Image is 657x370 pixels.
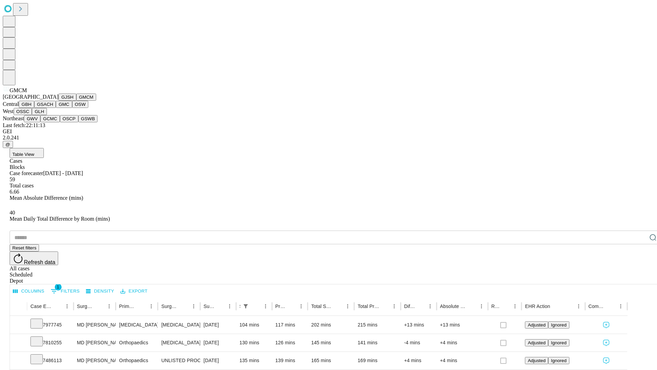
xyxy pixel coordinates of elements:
[24,259,55,265] span: Refresh data
[528,358,545,363] span: Adjusted
[30,316,70,334] div: 7977745
[404,334,433,351] div: -4 mins
[104,301,114,311] button: Menu
[311,316,351,334] div: 202 mins
[10,189,19,195] span: 6.66
[548,357,569,364] button: Ignored
[389,301,399,311] button: Menu
[251,301,261,311] button: Sort
[77,304,94,309] div: Surgeon Name
[287,301,296,311] button: Sort
[3,141,13,148] button: @
[241,301,250,311] div: 1 active filter
[491,304,500,309] div: Resolved in EHR
[32,108,47,115] button: GLH
[501,301,510,311] button: Sort
[10,195,83,201] span: Mean Absolute Difference (mins)
[77,316,112,334] div: MD [PERSON_NAME] [PERSON_NAME] Md
[179,301,189,311] button: Sort
[525,321,548,329] button: Adjusted
[119,304,136,309] div: Primary Service
[528,322,545,328] span: Adjusted
[59,94,76,101] button: GJSH
[204,316,233,334] div: [DATE]
[204,352,233,369] div: [DATE]
[440,352,485,369] div: +4 mins
[10,176,15,182] span: 59
[296,301,306,311] button: Menu
[548,339,569,346] button: Ignored
[10,148,44,158] button: Table View
[161,352,196,369] div: UNLISTED PROCEDURE PELVIS OR HIP JOINT
[3,122,45,128] span: Last fetch: 22:11:13
[404,316,433,334] div: +13 mins
[3,128,654,135] div: GEI
[240,316,269,334] div: 104 mins
[119,334,154,351] div: Orthopaedics
[189,301,198,311] button: Menu
[589,304,606,309] div: Comments
[416,301,425,311] button: Sort
[241,301,250,311] button: Show filters
[10,87,27,93] span: GMCM
[574,301,583,311] button: Menu
[440,316,485,334] div: +13 mins
[14,108,32,115] button: OSSC
[12,245,36,250] span: Reset filters
[311,352,351,369] div: 165 mins
[510,301,520,311] button: Menu
[240,352,269,369] div: 135 mins
[204,304,215,309] div: Surgery Date
[467,301,477,311] button: Sort
[358,334,397,351] div: 141 mins
[84,286,116,297] button: Density
[333,301,343,311] button: Sort
[10,183,34,188] span: Total cases
[551,301,561,311] button: Sort
[215,301,225,311] button: Sort
[24,115,40,122] button: GWV
[53,301,62,311] button: Sort
[440,304,466,309] div: Absolute Difference
[525,304,550,309] div: EHR Action
[358,352,397,369] div: 169 mins
[13,319,24,331] button: Expand
[3,135,654,141] div: 2.0.241
[55,284,62,291] span: 1
[240,334,269,351] div: 130 mins
[525,339,548,346] button: Adjusted
[62,301,72,311] button: Menu
[477,301,486,311] button: Menu
[119,286,149,297] button: Export
[606,301,616,311] button: Sort
[5,142,10,147] span: @
[10,216,110,222] span: Mean Daily Total Difference by Room (mins)
[11,286,46,297] button: Select columns
[528,340,545,345] span: Adjusted
[72,101,89,108] button: OSW
[380,301,389,311] button: Sort
[404,352,433,369] div: +4 mins
[146,301,156,311] button: Menu
[275,304,286,309] div: Predicted In Room Duration
[13,337,24,349] button: Expand
[311,334,351,351] div: 145 mins
[404,304,415,309] div: Difference
[137,301,146,311] button: Sort
[34,101,56,108] button: GSACH
[10,251,58,265] button: Refresh data
[78,115,98,122] button: GSWB
[261,301,270,311] button: Menu
[40,115,60,122] button: GCMC
[3,94,59,100] span: [GEOGRAPHIC_DATA]
[161,316,196,334] div: [MEDICAL_DATA]
[616,301,626,311] button: Menu
[275,334,305,351] div: 126 mins
[12,152,34,157] span: Table View
[3,101,19,107] span: Central
[358,304,379,309] div: Total Predicted Duration
[204,334,233,351] div: [DATE]
[76,94,96,101] button: GMCM
[30,304,52,309] div: Case Epic Id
